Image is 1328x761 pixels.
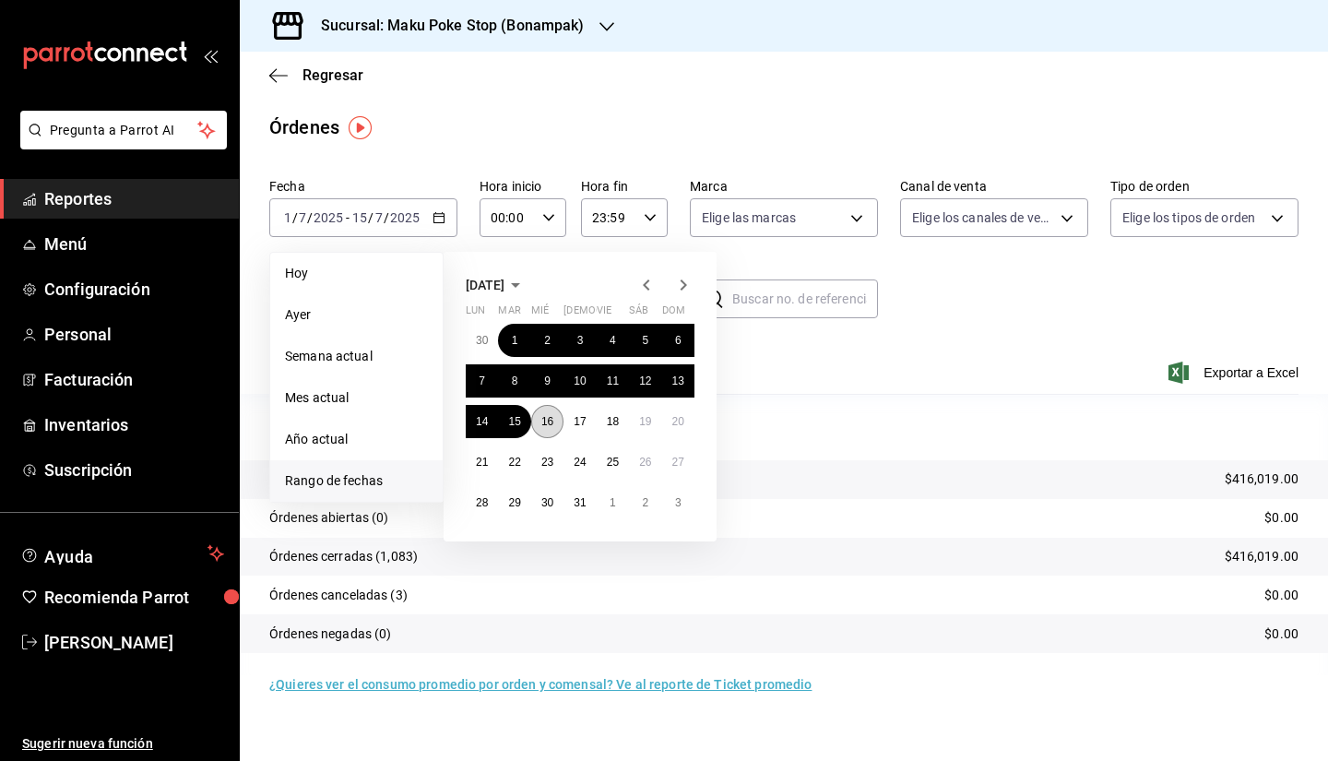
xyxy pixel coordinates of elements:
button: 30 de julio de 2025 [531,486,563,519]
abbr: sábado [629,304,648,324]
abbr: jueves [563,304,672,324]
label: Canal de venta [900,180,1088,193]
a: Pregunta a Parrot AI [13,134,227,153]
button: 21 de julio de 2025 [466,446,498,479]
abbr: 28 de julio de 2025 [476,496,488,509]
input: ---- [313,210,344,225]
span: Mes actual [285,388,428,408]
span: Elige las marcas [702,208,796,227]
span: - [346,210,350,225]
span: Pregunta a Parrot AI [50,121,198,140]
abbr: 27 de julio de 2025 [672,456,684,469]
abbr: 19 de julio de 2025 [639,415,651,428]
button: 5 de julio de 2025 [629,324,661,357]
button: 1 de agosto de 2025 [597,486,629,519]
button: 13 de julio de 2025 [662,364,694,398]
span: [PERSON_NAME] [44,630,224,655]
abbr: 23 de julio de 2025 [541,456,553,469]
button: Regresar [269,66,363,84]
button: Exportar a Excel [1172,362,1298,384]
label: Hora inicio [480,180,566,193]
input: -- [374,210,384,225]
button: 17 de julio de 2025 [563,405,596,438]
button: 11 de julio de 2025 [597,364,629,398]
p: $0.00 [1264,624,1298,644]
p: $0.00 [1264,508,1298,528]
span: Sugerir nueva función [22,734,224,754]
abbr: 24 de julio de 2025 [574,456,586,469]
button: 3 de agosto de 2025 [662,486,694,519]
span: Semana actual [285,347,428,366]
input: -- [298,210,307,225]
button: 29 de julio de 2025 [498,486,530,519]
p: $416,019.00 [1225,470,1298,489]
span: Configuración [44,277,224,302]
button: [DATE] [466,274,527,296]
input: -- [283,210,292,225]
abbr: 18 de julio de 2025 [607,415,619,428]
p: $416,019.00 [1225,547,1298,566]
button: 14 de julio de 2025 [466,405,498,438]
span: Recomienda Parrot [44,585,224,610]
abbr: 2 de agosto de 2025 [642,496,648,509]
button: 27 de julio de 2025 [662,446,694,479]
p: Órdenes cerradas (1,083) [269,547,418,566]
span: Elige los tipos de orden [1122,208,1255,227]
button: 24 de julio de 2025 [563,446,596,479]
button: Pregunta a Parrot AI [20,111,227,149]
button: open_drawer_menu [203,48,218,63]
input: ---- [389,210,421,225]
abbr: 29 de julio de 2025 [508,496,520,509]
abbr: 14 de julio de 2025 [476,415,488,428]
abbr: 31 de julio de 2025 [574,496,586,509]
abbr: 3 de julio de 2025 [577,334,584,347]
button: 23 de julio de 2025 [531,446,563,479]
button: 31 de julio de 2025 [563,486,596,519]
abbr: domingo [662,304,685,324]
button: 12 de julio de 2025 [629,364,661,398]
span: Rango de fechas [285,471,428,491]
abbr: 3 de agosto de 2025 [675,496,682,509]
abbr: 1 de julio de 2025 [512,334,518,347]
abbr: 11 de julio de 2025 [607,375,619,387]
span: Año actual [285,430,428,449]
abbr: 9 de julio de 2025 [544,375,551,387]
abbr: 17 de julio de 2025 [574,415,586,428]
p: Órdenes negadas (0) [269,624,392,644]
button: 7 de julio de 2025 [466,364,498,398]
abbr: 13 de julio de 2025 [672,375,684,387]
label: Marca [690,180,878,193]
p: Órdenes canceladas (3) [269,586,408,605]
abbr: 15 de julio de 2025 [508,415,520,428]
button: 25 de julio de 2025 [597,446,629,479]
button: 16 de julio de 2025 [531,405,563,438]
abbr: 12 de julio de 2025 [639,375,651,387]
p: Resumen [269,416,1298,438]
button: 2 de julio de 2025 [531,324,563,357]
abbr: 5 de julio de 2025 [642,334,648,347]
span: / [292,210,298,225]
a: ¿Quieres ver el consumo promedio por orden y comensal? Ve al reporte de Ticket promedio [269,677,812,692]
div: Órdenes [269,113,339,141]
abbr: 30 de julio de 2025 [541,496,553,509]
button: 2 de agosto de 2025 [629,486,661,519]
abbr: 16 de julio de 2025 [541,415,553,428]
span: Personal [44,322,224,347]
abbr: 30 de junio de 2025 [476,334,488,347]
span: Menú [44,232,224,256]
abbr: viernes [597,304,611,324]
span: Ayuda [44,542,200,565]
abbr: 8 de julio de 2025 [512,375,518,387]
button: 19 de julio de 2025 [629,405,661,438]
span: Regresar [302,66,363,84]
button: 3 de julio de 2025 [563,324,596,357]
abbr: 2 de julio de 2025 [544,334,551,347]
abbr: 22 de julio de 2025 [508,456,520,469]
abbr: miércoles [531,304,549,324]
span: Ayer [285,305,428,325]
button: Tooltip marker [349,116,372,139]
button: 22 de julio de 2025 [498,446,530,479]
button: 4 de julio de 2025 [597,324,629,357]
abbr: 10 de julio de 2025 [574,375,586,387]
span: Suscripción [44,458,224,482]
